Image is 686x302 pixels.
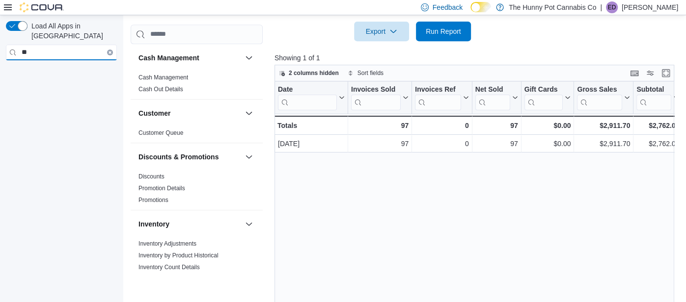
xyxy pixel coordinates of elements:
[509,1,596,13] p: The Hunny Pot Cannabis Co
[470,12,471,13] span: Dark Mode
[354,22,409,41] button: Export
[107,50,113,55] button: Clear input
[636,85,679,110] button: Subtotal
[577,120,630,131] div: $2,911.70
[138,196,168,204] span: Promotions
[475,85,510,94] div: Net Sold
[6,62,117,86] nav: Complex example
[138,74,188,81] a: Cash Management
[524,85,571,110] button: Gift Cards
[351,120,409,131] div: 97
[357,69,384,77] span: Sort fields
[636,85,671,94] div: Subtotal
[275,67,343,79] button: 2 columns hidden
[27,21,117,41] span: Load All Apps in [GEOGRAPHIC_DATA]
[629,67,640,79] button: Keyboard shortcuts
[524,138,571,150] div: $0.00
[577,138,630,150] div: $2,911.70
[415,138,468,150] div: 0
[278,85,337,110] div: Date
[138,173,165,180] a: Discounts
[274,53,678,63] p: Showing 1 of 1
[524,120,571,131] div: $0.00
[131,171,263,210] div: Discounts & Promotions
[344,67,387,79] button: Sort fields
[577,85,630,110] button: Gross Sales
[138,252,219,259] a: Inventory by Product Historical
[351,85,401,110] div: Invoices Sold
[138,219,169,229] h3: Inventory
[243,107,255,119] button: Customer
[138,86,183,93] a: Cash Out Details
[138,152,241,162] button: Discounts & Promotions
[138,240,196,248] span: Inventory Adjustments
[636,138,679,150] div: $2,762.04
[138,129,183,137] span: Customer Queue
[243,52,255,64] button: Cash Management
[415,85,461,94] div: Invoices Ref
[138,240,196,247] a: Inventory Adjustments
[524,85,563,110] div: Gift Card Sales
[138,252,219,259] span: Inventory by Product Historical
[433,2,463,12] span: Feedback
[138,85,183,93] span: Cash Out Details
[426,26,461,36] span: Run Report
[138,264,200,271] a: Inventory Count Details
[243,151,255,163] button: Discounts & Promotions
[138,152,219,162] h3: Discounts & Promotions
[138,185,185,192] a: Promotion Details
[600,1,602,13] p: |
[138,173,165,180] span: Discounts
[131,72,263,99] div: Cash Management
[138,197,168,203] a: Promotions
[131,127,263,143] div: Customer
[277,120,345,131] div: Totals
[138,129,183,136] a: Customer Queue
[470,2,491,12] input: Dark Mode
[20,2,64,12] img: Cova
[577,85,622,94] div: Gross Sales
[289,69,339,77] span: 2 columns hidden
[415,120,468,131] div: 0
[138,108,241,118] button: Customer
[622,1,678,13] p: [PERSON_NAME]
[475,85,510,110] div: Net Sold
[636,85,671,110] div: Subtotal
[577,85,622,110] div: Gross Sales
[644,67,656,79] button: Display options
[475,85,518,110] button: Net Sold
[475,138,518,150] div: 97
[351,138,409,150] div: 97
[138,219,241,229] button: Inventory
[138,53,199,63] h3: Cash Management
[416,22,471,41] button: Run Report
[524,85,563,94] div: Gift Cards
[475,120,518,131] div: 97
[351,85,409,110] button: Invoices Sold
[636,120,679,131] div: $2,762.04
[660,67,672,79] button: Enter fullscreen
[138,53,241,63] button: Cash Management
[360,22,403,41] span: Export
[243,218,255,230] button: Inventory
[415,85,461,110] div: Invoices Ref
[278,85,345,110] button: Date
[278,85,337,94] div: Date
[415,85,468,110] button: Invoices Ref
[608,1,616,13] span: ED
[138,108,170,118] h3: Customer
[278,138,345,150] div: [DATE]
[606,1,618,13] div: Emmerson Dias
[351,85,401,94] div: Invoices Sold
